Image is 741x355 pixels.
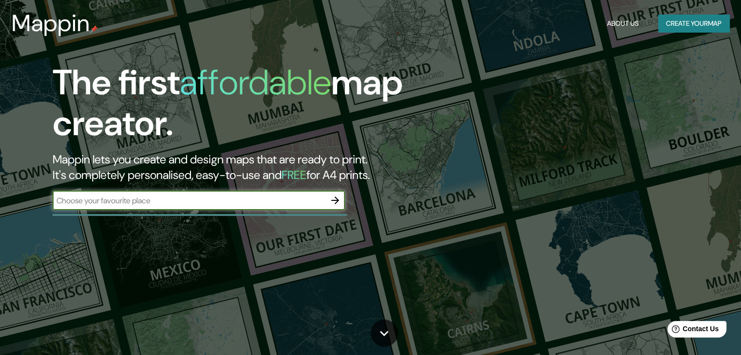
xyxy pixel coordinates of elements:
[90,25,98,33] img: mappin-pin
[53,62,423,152] h1: The first map creator.
[603,15,643,33] button: About Us
[180,60,331,105] h1: affordable
[53,152,423,183] h2: Mappin lets you create and design maps that are ready to print. It's completely personalised, eas...
[282,167,306,182] h5: FREE
[53,195,325,206] input: Choose your favourite place
[654,317,730,344] iframe: Help widget launcher
[658,15,729,33] button: Create yourmap
[12,10,90,37] h3: Mappin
